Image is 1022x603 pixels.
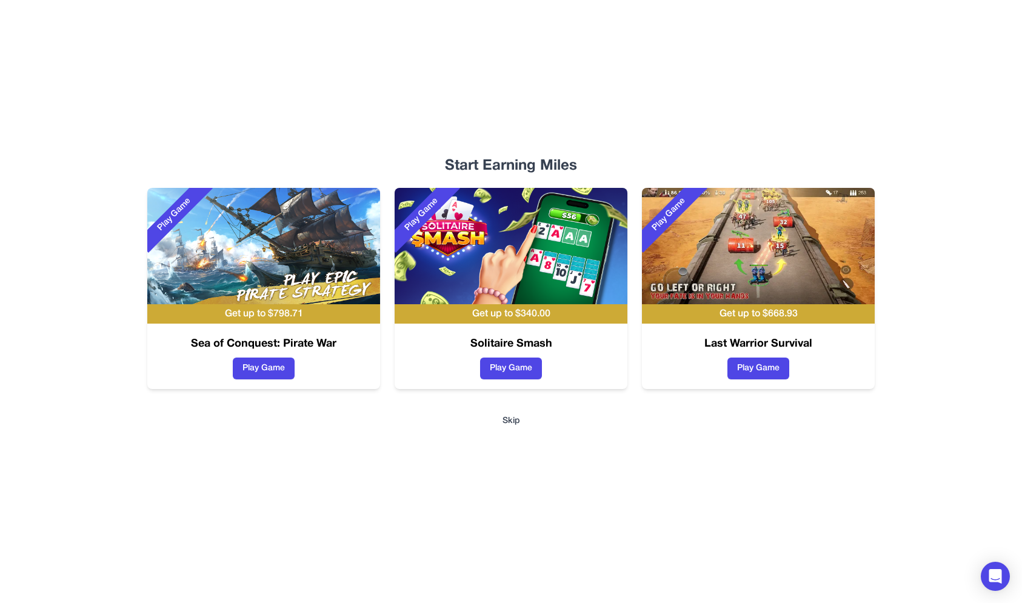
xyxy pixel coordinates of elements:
[136,176,213,253] div: Play Game
[147,304,380,324] div: Get up to $ 798.71
[395,336,627,353] h3: Solitaire Smash
[142,156,880,176] div: Start Earning Miles
[384,176,460,253] div: Play Game
[395,304,627,324] div: Get up to $ 340.00
[642,188,875,304] img: Last Warrior Survival
[642,336,875,353] h3: Last Warrior Survival
[395,188,627,304] img: Solitaire Smash
[642,304,875,324] div: Get up to $ 668.93
[480,358,542,379] button: Play Game
[727,358,789,379] button: Play Game
[147,336,380,353] h3: Sea of Conquest: Pirate War
[147,188,380,304] img: Sea of Conquest: Pirate War
[233,358,295,379] button: Play Game
[631,176,707,253] div: Play Game
[981,562,1010,591] div: Open Intercom Messenger
[503,415,520,427] button: Skip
